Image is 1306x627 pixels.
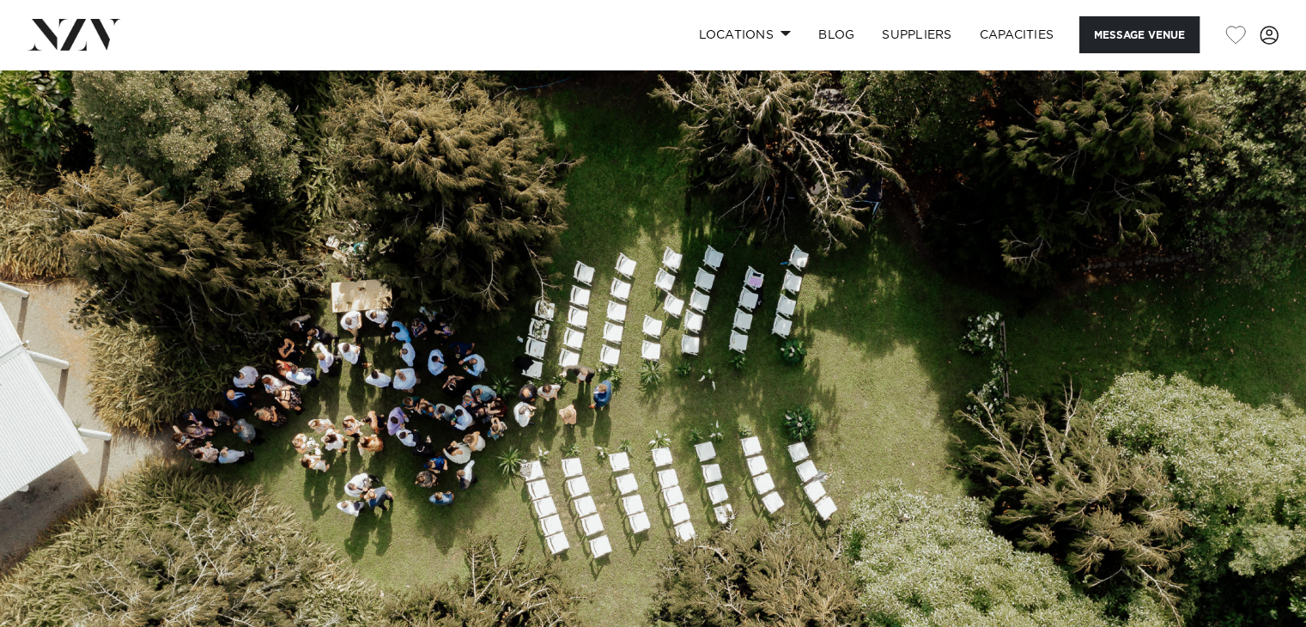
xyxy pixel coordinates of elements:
[966,16,1068,53] a: Capacities
[868,16,965,53] a: SUPPLIERS
[805,16,868,53] a: BLOG
[684,16,805,53] a: Locations
[27,19,121,50] img: nzv-logo.png
[1079,16,1200,53] button: Message Venue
